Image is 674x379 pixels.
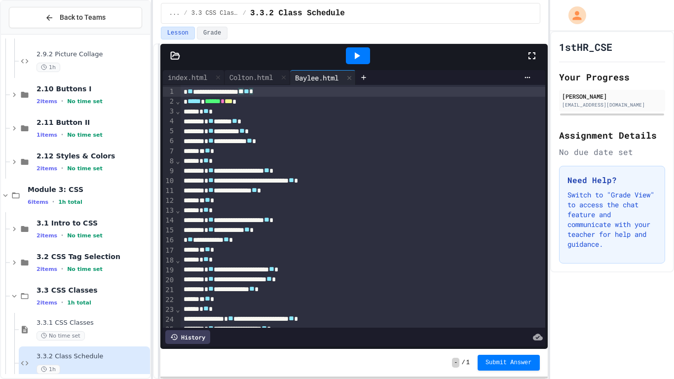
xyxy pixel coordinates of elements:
div: 11 [163,186,175,196]
span: No time set [67,165,103,172]
span: • [61,265,63,273]
span: Submit Answer [486,359,532,367]
span: 1 [466,359,470,367]
div: 6 [163,136,175,146]
button: Back to Teams [9,7,142,28]
h1: 1stHR_CSE [559,40,612,54]
div: Colton.html [225,72,278,82]
h2: Your Progress [559,70,665,84]
button: Submit Answer [478,355,540,371]
div: 18 [163,256,175,265]
span: No time set [67,232,103,239]
div: 4 [163,116,175,126]
span: 1 items [37,132,57,138]
span: 2 items [37,232,57,239]
span: ... [169,9,180,17]
div: 21 [163,285,175,295]
span: 2.9.2 Picture Collage [37,50,148,59]
div: 19 [163,265,175,275]
span: 2.10 Buttons I [37,84,148,93]
div: 22 [163,295,175,305]
h2: Assignment Details [559,128,665,142]
div: 5 [163,126,175,136]
span: 3.3 CSS Classes [191,9,239,17]
div: 12 [163,196,175,206]
div: 7 [163,147,175,156]
span: Fold line [175,305,180,313]
div: 14 [163,216,175,226]
span: 1h [37,365,60,374]
span: 2 items [37,266,57,272]
div: 13 [163,206,175,216]
span: • [61,299,63,306]
button: Grade [197,27,227,39]
div: 16 [163,235,175,245]
div: Baylee.html [290,70,356,85]
span: No time set [37,331,85,341]
span: / [461,359,465,367]
span: • [61,164,63,172]
span: Fold line [175,107,180,115]
h3: Need Help? [567,174,657,186]
span: Back to Teams [60,12,106,23]
span: 6 items [28,199,48,205]
div: 10 [163,176,175,186]
span: 2.12 Styles & Colors [37,152,148,160]
span: 1h total [58,199,82,205]
span: Fold line [175,157,180,165]
span: 1h [37,63,60,72]
div: [EMAIL_ADDRESS][DOMAIN_NAME] [562,101,662,109]
span: No time set [67,132,103,138]
span: 2.11 Button II [37,118,148,127]
div: 8 [163,156,175,166]
span: Fold line [175,206,180,214]
span: / [243,9,246,17]
span: 3.3.2 Class Schedule [250,7,345,19]
div: 23 [163,305,175,315]
div: 9 [163,166,175,176]
span: 3.3.1 CSS Classes [37,319,148,327]
div: [PERSON_NAME] [562,92,662,101]
div: No due date set [559,146,665,158]
div: 24 [163,315,175,325]
span: Fold line [175,256,180,264]
span: 2 items [37,300,57,306]
span: • [52,198,54,206]
span: 3.1 Intro to CSS [37,219,148,227]
div: 1 [163,87,175,97]
div: My Account [558,4,589,27]
div: Baylee.html [290,73,343,83]
p: Switch to "Grade View" to access the chat feature and communicate with your teacher for help and ... [567,190,657,249]
div: 17 [163,246,175,256]
span: • [61,231,63,239]
span: 2 items [37,98,57,105]
span: / [184,9,187,17]
span: 2 items [37,165,57,172]
span: Fold line [175,97,180,105]
div: 3 [163,107,175,116]
div: 20 [163,275,175,285]
div: Colton.html [225,70,290,85]
div: index.html [163,70,225,85]
span: - [452,358,459,368]
div: 15 [163,226,175,235]
span: 3.3 CSS Classes [37,286,148,295]
div: 2 [163,97,175,107]
span: 3.2 CSS Tag Selection [37,252,148,261]
span: No time set [67,266,103,272]
span: 1h total [67,300,91,306]
span: 3.3.2 Class Schedule [37,352,148,361]
div: History [165,330,210,344]
span: Module 3: CSS [28,185,148,194]
span: No time set [67,98,103,105]
span: • [61,131,63,139]
div: 25 [163,325,175,335]
div: index.html [163,72,212,82]
button: Lesson [161,27,195,39]
span: • [61,97,63,105]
